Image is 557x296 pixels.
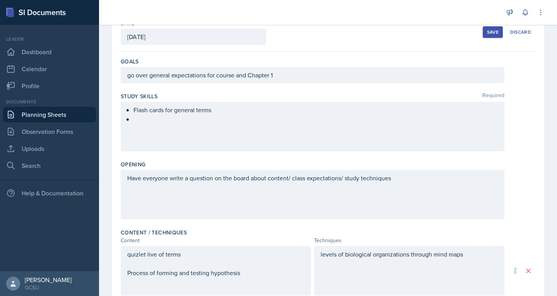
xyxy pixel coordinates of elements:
div: Help & Documentation [3,185,96,201]
p: go over general expectations for course and Chapter 1 [127,70,498,80]
div: [PERSON_NAME] [25,276,72,284]
label: Study Skills [121,92,157,100]
a: Profile [3,78,96,94]
div: Documents [3,98,96,105]
label: Opening [121,161,145,168]
p: Have everyone write a question on the board about content/ class expectations/ study techniques [127,173,498,183]
a: Uploads [3,141,96,156]
label: Goals [121,58,139,65]
p: Flash cards for general terms [133,105,498,115]
p: Process of forming and testing hypothesis [127,268,304,277]
a: Planning Sheets [3,107,96,122]
div: GCSU [25,284,72,291]
a: Observation Forms [3,124,96,139]
div: Discard [510,29,531,35]
button: Save [483,26,503,38]
span: Required [482,92,504,100]
p: levels of biological organizations through mind maps [321,250,498,259]
label: Content / Techniques [121,229,187,236]
a: Search [3,158,96,173]
p: quizlet live of terms [127,250,304,259]
button: Discard [506,26,535,38]
div: Content [121,236,311,245]
a: Dashboard [3,44,96,60]
div: Save [487,29,499,35]
a: Calendar [3,61,96,77]
div: Leader [3,36,96,43]
div: Techniques [314,236,504,245]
